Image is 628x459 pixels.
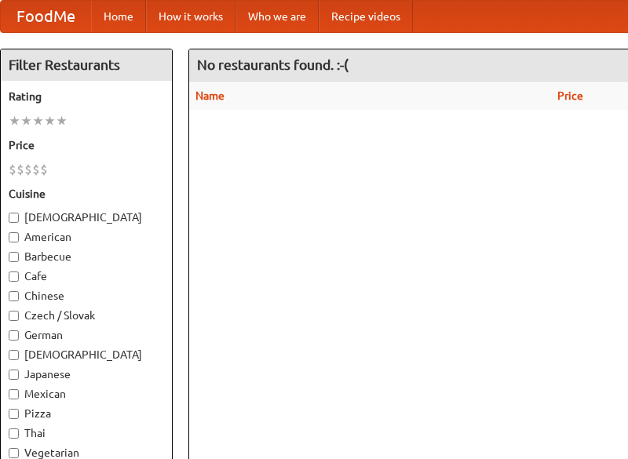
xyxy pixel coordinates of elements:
a: How it works [146,1,235,32]
input: [DEMOGRAPHIC_DATA] [9,213,19,223]
h5: Price [9,137,164,153]
label: Mexican [9,386,164,402]
input: Vegetarian [9,448,19,458]
li: $ [24,161,32,178]
input: American [9,232,19,242]
label: Thai [9,425,164,441]
li: ★ [56,112,68,129]
input: Cafe [9,271,19,282]
input: Chinese [9,291,19,301]
a: Name [195,89,225,102]
ng-pluralize: No restaurants found. :-( [197,57,349,72]
li: ★ [44,112,56,129]
label: American [9,229,164,245]
li: ★ [9,112,20,129]
input: [DEMOGRAPHIC_DATA] [9,350,19,360]
h5: Cuisine [9,186,164,202]
h5: Rating [9,89,164,104]
label: Czech / Slovak [9,308,164,323]
input: Barbecue [9,252,19,262]
a: FoodMe [1,1,91,32]
a: Home [91,1,146,32]
label: [DEMOGRAPHIC_DATA] [9,209,164,225]
label: Japanese [9,366,164,382]
label: Cafe [9,268,164,284]
li: ★ [20,112,32,129]
li: $ [40,161,48,178]
input: Mexican [9,389,19,399]
label: Pizza [9,406,164,421]
h4: Filter Restaurants [1,49,172,81]
li: $ [16,161,24,178]
a: Who we are [235,1,319,32]
li: ★ [32,112,44,129]
input: Japanese [9,370,19,380]
input: Czech / Slovak [9,311,19,321]
a: Recipe videos [319,1,413,32]
label: Chinese [9,288,164,304]
input: Pizza [9,409,19,419]
label: [DEMOGRAPHIC_DATA] [9,347,164,362]
li: $ [9,161,16,178]
a: Price [557,89,583,102]
li: $ [32,161,40,178]
input: German [9,330,19,341]
label: German [9,327,164,343]
input: Thai [9,428,19,439]
label: Barbecue [9,249,164,264]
